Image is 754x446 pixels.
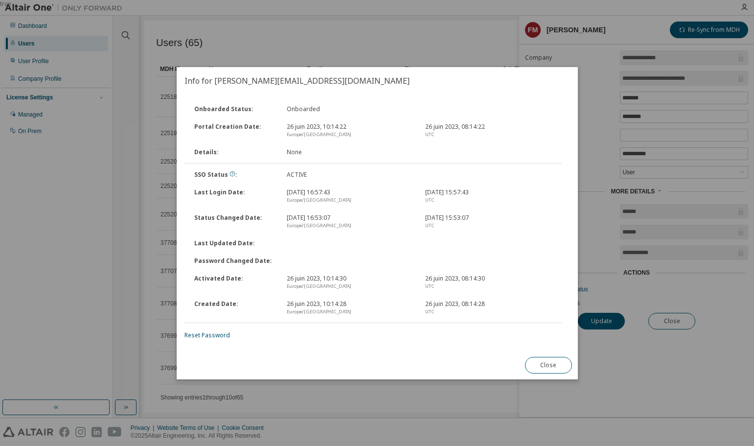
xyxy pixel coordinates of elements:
[286,282,413,290] div: Europe/[GEOGRAPHIC_DATA]
[280,105,419,113] div: Onboarded
[280,148,419,156] div: None
[188,148,281,156] div: Details :
[286,308,413,316] div: Europe/[GEOGRAPHIC_DATA]
[188,275,281,290] div: Activated Date :
[280,275,419,290] div: 26 juin 2023, 10:14:30
[280,171,419,179] div: ACTIVE
[188,171,281,179] div: SSO Status :
[286,222,413,230] div: Europe/[GEOGRAPHIC_DATA]
[280,188,419,204] div: [DATE] 16:57:43
[188,105,281,113] div: Onboarded Status :
[184,331,230,339] a: Reset Password
[177,67,578,94] h2: Info for [PERSON_NAME][EMAIL_ADDRESS][DOMAIN_NAME]
[419,300,557,316] div: 26 juin 2023, 08:14:28
[188,239,281,247] div: Last Updated Date :
[419,214,557,230] div: [DATE] 15:53:07
[280,300,419,316] div: 26 juin 2023, 10:14:28
[280,214,419,230] div: [DATE] 16:53:07
[419,188,557,204] div: [DATE] 15:57:43
[425,282,551,290] div: UTC
[188,300,281,316] div: Created Date :
[280,123,419,139] div: 26 juin 2023, 10:14:22
[188,123,281,139] div: Portal Creation Date :
[286,131,413,139] div: Europe/[GEOGRAPHIC_DATA]
[425,196,551,204] div: UTC
[425,131,551,139] div: UTC
[419,275,557,290] div: 26 juin 2023, 08:14:30
[525,357,571,374] button: Close
[425,308,551,316] div: UTC
[286,196,413,204] div: Europe/[GEOGRAPHIC_DATA]
[425,222,551,230] div: UTC
[188,188,281,204] div: Last Login Date :
[188,257,281,265] div: Password Changed Date :
[188,214,281,230] div: Status Changed Date :
[419,123,557,139] div: 26 juin 2023, 08:14:22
